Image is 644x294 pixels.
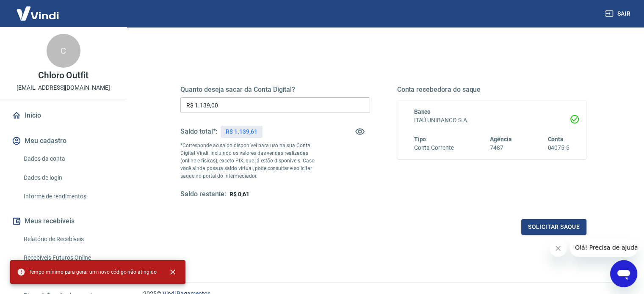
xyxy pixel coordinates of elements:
h6: 04075-5 [547,143,569,152]
a: Dados da conta [20,150,116,168]
h6: Conta Corrente [414,143,454,152]
div: C [47,34,80,68]
button: Sair [603,6,634,22]
h5: Saldo total*: [180,127,217,136]
a: Dados de login [20,169,116,187]
a: Início [10,106,116,125]
span: Banco [414,108,431,115]
button: Solicitar saque [521,219,586,235]
span: Tempo mínimo para gerar um novo código não atingido [17,268,157,276]
h6: 7487 [490,143,512,152]
button: close [163,263,182,281]
a: Relatório de Recebíveis [20,231,116,248]
h5: Quanto deseja sacar da Conta Digital? [180,85,370,94]
a: Informe de rendimentos [20,188,116,205]
h5: Conta recebedora do saque [397,85,587,94]
p: R$ 1.139,61 [226,127,257,136]
iframe: Mensagem da empresa [570,238,637,257]
img: Vindi [10,0,65,26]
p: *Corresponde ao saldo disponível para uso na sua Conta Digital Vindi. Incluindo os valores das ve... [180,142,323,180]
h6: ITAÚ UNIBANCO S.A. [414,116,570,125]
span: Olá! Precisa de ajuda? [5,6,71,13]
a: Recebíveis Futuros Online [20,249,116,267]
span: Agência [490,136,512,143]
h5: Saldo restante: [180,190,226,199]
button: Meus recebíveis [10,212,116,231]
button: Meu cadastro [10,132,116,150]
p: Chloro Outfit [38,71,88,80]
p: [EMAIL_ADDRESS][DOMAIN_NAME] [17,83,110,92]
span: Conta [547,136,564,143]
span: Tipo [414,136,426,143]
iframe: Fechar mensagem [550,240,567,257]
span: R$ 0,61 [229,191,249,198]
iframe: Botão para abrir a janela de mensagens [610,260,637,287]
